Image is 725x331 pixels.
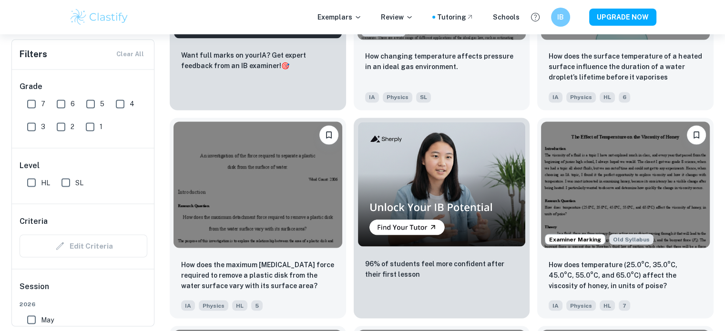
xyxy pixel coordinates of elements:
a: Schools [493,12,520,22]
span: SL [416,92,431,102]
a: BookmarkHow does the maximum detachment force required to remove a plastic disk from the water su... [170,118,346,318]
p: How does temperature (25.0°C, 35.0°C, 45.0°C, 55.0°C, and 65.0°C) affect the viscosity of honey, ... [549,259,702,291]
span: Old Syllabus [609,234,654,244]
span: SL [75,177,83,188]
span: 2 [71,121,74,132]
span: IA [181,300,195,311]
span: 3 [41,121,45,132]
span: IA [549,92,562,102]
span: 1 [100,121,102,132]
a: Examiner MarkingStarting from the May 2025 session, the Physics IA requirements have changed. It'... [537,118,714,318]
button: Bookmark [319,125,338,144]
img: Clastify logo [69,8,130,27]
span: Physics [199,300,228,311]
span: 7 [41,99,45,109]
span: Physics [566,300,596,311]
span: May [41,314,54,325]
a: Tutoring [437,12,474,22]
span: 5 [251,300,263,311]
span: 🎯 [281,62,289,70]
p: Want full marks on your IA ? Get expert feedback from an IB examiner! [181,50,335,71]
span: 7 [619,300,630,311]
h6: Filters [20,48,47,61]
p: How does the surface temperature of a heated surface influence the duration of a water droplet’s ... [549,51,702,83]
p: How changing temperature affects pressure in an ideal gas environment. [365,51,519,72]
span: 6 [619,92,630,102]
button: Bookmark [687,125,706,144]
a: Thumbnail96% of students feel more confident after their first lesson [354,118,530,318]
button: UPGRADE NOW [589,9,656,26]
button: IB [551,8,570,27]
h6: IB [555,12,566,22]
h6: Criteria [20,215,48,227]
span: 5 [100,99,104,109]
span: HL [232,300,247,311]
p: 96% of students feel more confident after their first lesson [365,258,519,279]
h6: Level [20,160,147,171]
span: 2026 [20,300,147,308]
span: Physics [383,92,412,102]
p: Exemplars [317,12,362,22]
span: 6 [71,99,75,109]
div: Starting from the May 2025 session, the Physics IA requirements have changed. It's OK to refer to... [609,234,654,244]
button: Help and Feedback [527,9,543,25]
p: Review [381,12,413,22]
span: HL [600,300,615,311]
h6: Session [20,281,147,300]
div: Criteria filters are unavailable when searching by topic [20,234,147,257]
p: How does the maximum detachment force required to remove a plastic disk from the water surface va... [181,259,335,291]
span: IA [365,92,379,102]
img: Thumbnail [357,121,526,247]
img: Physics IA example thumbnail: How does the maximum detachment force re [174,121,342,248]
span: 4 [130,99,134,109]
span: HL [41,177,50,188]
img: Physics IA example thumbnail: How does temperature (25.0°C, 35.0°C, 45 [541,121,710,248]
h6: Grade [20,81,147,92]
span: Examiner Marking [545,235,605,243]
span: IA [549,300,562,311]
span: HL [600,92,615,102]
span: Physics [566,92,596,102]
